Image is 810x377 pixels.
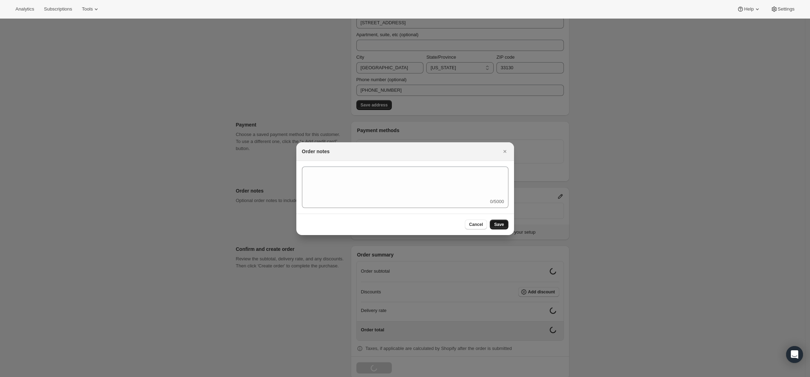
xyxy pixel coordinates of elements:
button: Save [490,220,508,229]
button: Help [733,4,765,14]
span: Tools [82,6,93,12]
button: Settings [766,4,799,14]
div: Open Intercom Messenger [786,346,803,363]
span: Save [494,222,504,227]
h2: Order notes [302,148,330,155]
span: Analytics [15,6,34,12]
button: Close [500,147,510,156]
span: Subscriptions [44,6,72,12]
button: Analytics [11,4,38,14]
button: Cancel [465,220,487,229]
span: Cancel [469,222,483,227]
span: Help [744,6,753,12]
button: Subscriptions [40,4,76,14]
button: Tools [78,4,104,14]
span: Settings [778,6,795,12]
